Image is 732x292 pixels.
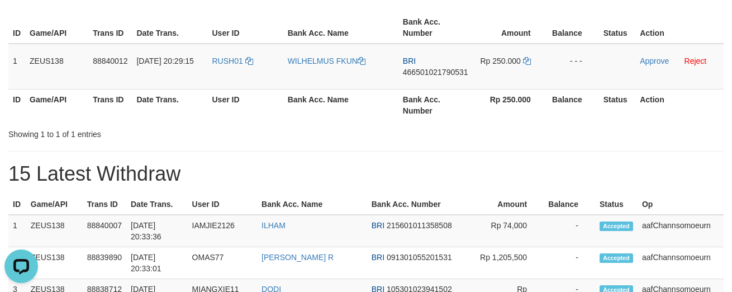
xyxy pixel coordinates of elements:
[600,222,633,231] span: Accepted
[638,247,724,279] td: aafChannsomoeurn
[635,12,724,44] th: Action
[88,89,132,121] th: Trans ID
[4,4,38,38] button: Open LiveChat chat widget
[8,124,297,140] div: Showing 1 to 1 of 1 entries
[599,89,635,121] th: Status
[25,44,88,90] td: ZEUS138
[262,221,286,230] a: ILHAM
[188,215,257,247] td: IAMJIE2126
[398,89,473,121] th: Bank Acc. Number
[544,215,595,247] td: -
[638,194,724,215] th: Op
[523,56,531,65] a: Copy 250000 to clipboard
[474,247,544,279] td: Rp 1,205,500
[83,247,126,279] td: 88839890
[600,253,633,263] span: Accepted
[26,247,83,279] td: ZEUS138
[635,89,724,121] th: Action
[8,89,25,121] th: ID
[8,194,26,215] th: ID
[132,12,207,44] th: Date Trans.
[257,194,367,215] th: Bank Acc. Name
[473,12,548,44] th: Amount
[474,215,544,247] td: Rp 74,000
[473,89,548,121] th: Rp 250.000
[595,194,638,215] th: Status
[544,247,595,279] td: -
[26,194,83,215] th: Game/API
[262,253,334,262] a: [PERSON_NAME] R
[685,56,707,65] a: Reject
[8,44,25,90] td: 1
[212,56,253,65] a: RUSH01
[481,56,521,65] span: Rp 250.000
[548,12,599,44] th: Balance
[212,56,243,65] span: RUSH01
[8,12,25,44] th: ID
[387,221,452,230] span: Copy 215601011358508 to clipboard
[403,68,468,77] span: Copy 466501021790531 to clipboard
[188,194,257,215] th: User ID
[208,89,283,121] th: User ID
[283,89,398,121] th: Bank Acc. Name
[640,56,669,65] a: Approve
[474,194,544,215] th: Amount
[8,163,724,185] h1: 15 Latest Withdraw
[387,253,452,262] span: Copy 091301055201531 to clipboard
[288,56,365,65] a: WILHELMUS FKUN
[25,12,88,44] th: Game/API
[208,12,283,44] th: User ID
[638,215,724,247] td: aafChannsomoeurn
[548,89,599,121] th: Balance
[283,12,398,44] th: Bank Acc. Name
[132,89,207,121] th: Date Trans.
[126,194,188,215] th: Date Trans.
[188,247,257,279] td: OMAS77
[93,56,127,65] span: 88840012
[403,56,416,65] span: BRI
[26,215,83,247] td: ZEUS138
[544,194,595,215] th: Balance
[83,194,126,215] th: Trans ID
[88,12,132,44] th: Trans ID
[126,247,188,279] td: [DATE] 20:33:01
[367,194,474,215] th: Bank Acc. Number
[599,12,635,44] th: Status
[136,56,193,65] span: [DATE] 20:29:15
[8,215,26,247] td: 1
[25,89,88,121] th: Game/API
[398,12,473,44] th: Bank Acc. Number
[372,253,384,262] span: BRI
[126,215,188,247] td: [DATE] 20:33:36
[372,221,384,230] span: BRI
[548,44,599,90] td: - - -
[83,215,126,247] td: 88840007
